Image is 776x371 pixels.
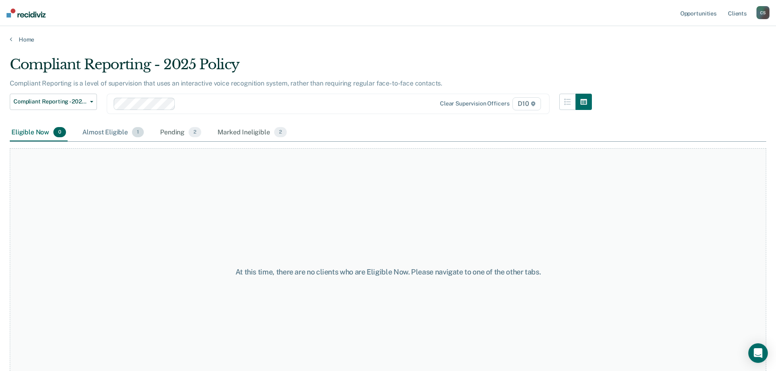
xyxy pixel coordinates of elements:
button: Compliant Reporting - 2025 Policy [10,94,97,110]
span: Compliant Reporting - 2025 Policy [13,98,87,105]
span: 2 [274,127,287,138]
div: Open Intercom Messenger [748,343,768,363]
span: 0 [53,127,66,138]
div: Clear supervision officers [440,100,509,107]
img: Recidiviz [7,9,46,18]
p: Compliant Reporting is a level of supervision that uses an interactive voice recognition system, ... [10,79,442,87]
a: Home [10,36,766,43]
div: Compliant Reporting - 2025 Policy [10,56,592,79]
div: Pending2 [158,124,203,142]
div: Almost Eligible1 [81,124,145,142]
div: Eligible Now0 [10,124,68,142]
div: C S [756,6,769,19]
span: D10 [512,97,541,110]
button: CS [756,6,769,19]
div: At this time, there are no clients who are Eligible Now. Please navigate to one of the other tabs. [199,268,577,277]
span: 2 [189,127,201,138]
span: 1 [132,127,144,138]
div: Marked Ineligible2 [216,124,288,142]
